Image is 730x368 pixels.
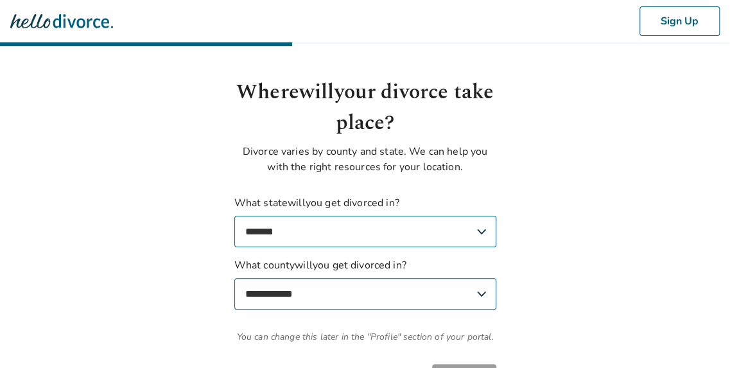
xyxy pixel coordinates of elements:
select: What countywillyou get divorced in? [234,278,496,310]
p: Divorce varies by county and state. We can help you with the right resources for your location. [234,144,496,175]
label: What state will you get divorced in? [234,195,496,247]
label: What county will you get divorced in? [234,258,496,310]
img: Hello Divorce Logo [10,8,113,34]
iframe: Chat Widget [666,306,730,368]
select: What statewillyou get divorced in? [234,216,496,247]
button: Sign Up [639,6,720,36]
h1: Where will your divorce take place? [234,77,496,139]
span: You can change this later in the "Profile" section of your portal. [234,330,496,344]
